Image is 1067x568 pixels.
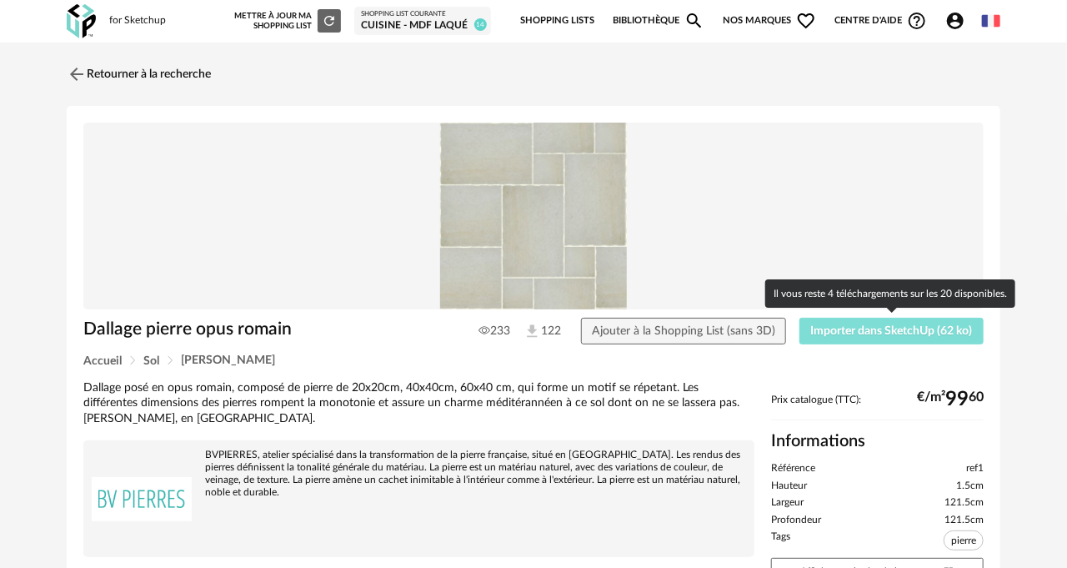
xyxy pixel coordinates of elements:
img: svg+xml;base64,PHN2ZyB3aWR0aD0iMjQiIGhlaWdodD0iMjQiIHZpZXdCb3g9IjAgMCAyNCAyNCIgZmlsbD0ibm9uZSIgeG... [67,64,87,84]
span: 14 [474,18,487,31]
img: brand logo [92,449,192,549]
span: Largeur [771,496,804,510]
img: Product pack shot [83,123,984,310]
span: Profondeur [771,514,821,527]
span: Tags [771,530,790,554]
div: €/m² 60 [917,394,984,405]
div: BVPIERRES, atelier spécialisé dans la transformation de la pierre française, situé en [GEOGRAPHIC... [92,449,746,499]
span: Heart Outline icon [796,11,816,31]
button: Ajouter à la Shopping List (sans 3D) [581,318,787,344]
div: for Sketchup [109,14,166,28]
div: Cuisine - MDF laqué [361,19,484,33]
a: Retourner à la recherche [67,56,211,93]
div: Dallage posé en opus romain, composé de pierre de 20x20cm, 40x40cm, 60x40 cm, qui forme un motif ... [83,380,754,428]
img: Téléchargements [523,323,541,340]
span: Account Circle icon [945,11,973,31]
div: Mettre à jour ma Shopping List [234,9,341,33]
span: Accueil [83,355,122,367]
span: Ajouter à la Shopping List (sans 3D) [592,325,775,337]
img: OXP [67,4,96,38]
div: Il vous reste 4 téléchargements sur les 20 disponibles. [765,279,1015,308]
span: Account Circle icon [945,11,965,31]
span: Help Circle Outline icon [907,11,927,31]
span: Refresh icon [322,17,337,25]
a: Shopping Lists [520,3,594,38]
h1: Dallage pierre opus romain [83,318,448,340]
span: 99 [945,394,969,405]
span: [PERSON_NAME] [181,354,275,366]
div: Breadcrumb [83,354,984,367]
span: Magnify icon [684,11,704,31]
span: Sol [143,355,159,367]
img: fr [982,12,1000,30]
h2: Informations [771,430,984,452]
div: Prix catalogue (TTC): [771,394,984,421]
span: pierre [944,530,984,550]
a: BibliothèqueMagnify icon [613,3,704,38]
span: 1.5cm [956,480,984,493]
span: 233 [478,324,510,339]
a: Shopping List courante Cuisine - MDF laqué 14 [361,10,484,32]
span: Référence [771,462,815,475]
span: 122 [523,323,552,340]
span: 121.5cm [944,496,984,510]
span: Importer dans SketchUp (62 ko) [811,325,973,337]
span: Hauteur [771,480,807,493]
span: ref1 [966,462,984,475]
button: Importer dans SketchUp (62 ko) [799,318,984,344]
span: Centre d'aideHelp Circle Outline icon [834,11,927,31]
div: Shopping List courante [361,10,484,18]
span: 121.5cm [944,514,984,527]
span: Nos marques [723,3,816,38]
